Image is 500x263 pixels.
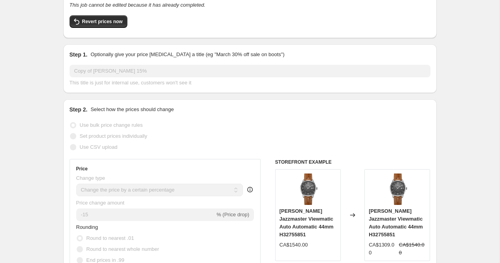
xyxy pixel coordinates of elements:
[90,106,174,113] p: Select how the prices should change
[70,2,206,8] i: This job cannot be edited because it has already completed.
[70,80,191,86] span: This title is just for internal use, customers won't see it
[70,51,88,58] h2: Step 1.
[279,208,333,237] span: [PERSON_NAME] Jazzmaster Viewmatic Auto Automatic 44mm H32755851
[246,186,254,194] div: help
[80,133,147,139] span: Set product prices individually
[369,241,396,257] div: CA$1309.00
[275,159,430,165] h6: STOREFRONT EXAMPLE
[76,224,98,230] span: Rounding
[86,257,125,263] span: End prices in .99
[70,106,88,113] h2: Step 2.
[86,246,159,252] span: Round to nearest whole number
[399,241,426,257] strike: CA$1540.00
[76,175,105,181] span: Change type
[90,51,284,58] p: Optionally give your price [MEDICAL_DATA] a title (eg "March 30% off sale on boots")
[80,144,118,150] span: Use CSV upload
[82,18,123,25] span: Revert prices now
[217,212,249,217] span: % (Price drop)
[70,65,430,77] input: 30% off holiday sale
[80,122,143,128] span: Use bulk price change rules
[76,208,215,221] input: -15
[70,15,127,28] button: Revert prices now
[382,174,413,205] img: Hamilton_Jazzmaster_Viewmatic_Auto_Automatic_44mm_H32755851-4493603_80x.png
[292,174,324,205] img: Hamilton_Jazzmaster_Viewmatic_Auto_Automatic_44mm_H32755851-4493603_80x.png
[279,241,308,249] div: CA$1540.00
[76,200,125,206] span: Price change amount
[369,208,423,237] span: [PERSON_NAME] Jazzmaster Viewmatic Auto Automatic 44mm H32755851
[86,235,134,241] span: Round to nearest .01
[76,166,88,172] h3: Price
